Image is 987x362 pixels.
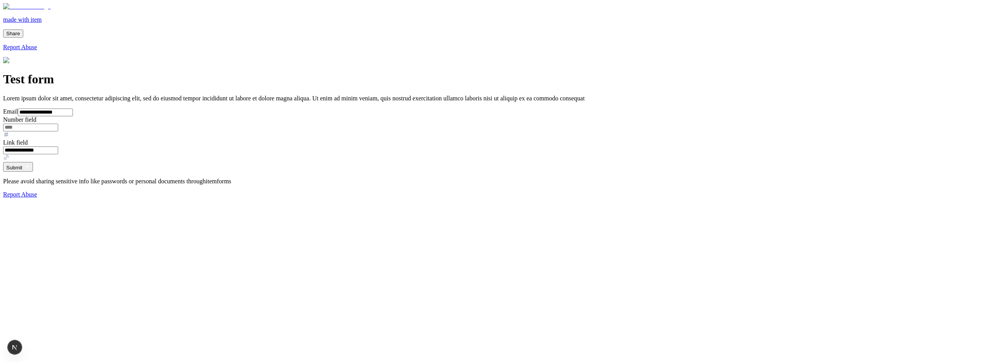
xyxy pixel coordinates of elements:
[3,178,984,185] p: Please avoid sharing sensitive info like passwords or personal documents through forms
[3,162,33,172] button: Submit
[3,57,37,64] img: Form Logo
[3,29,23,38] button: Share
[206,178,217,184] span: item
[3,116,36,123] label: Number field
[3,16,984,23] p: made with item
[3,3,51,10] img: Item Brain Logo
[3,108,18,115] label: Email
[3,191,984,198] a: Report Abuse
[3,95,984,102] p: Lorem ipsum dolor sit amet, consectetur adipiscing elit, sed do eiusmod tempor incididunt ut labo...
[3,72,984,86] h1: Test form
[3,3,984,23] a: made with item
[3,139,28,146] label: Link field
[3,44,984,51] a: Report Abuse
